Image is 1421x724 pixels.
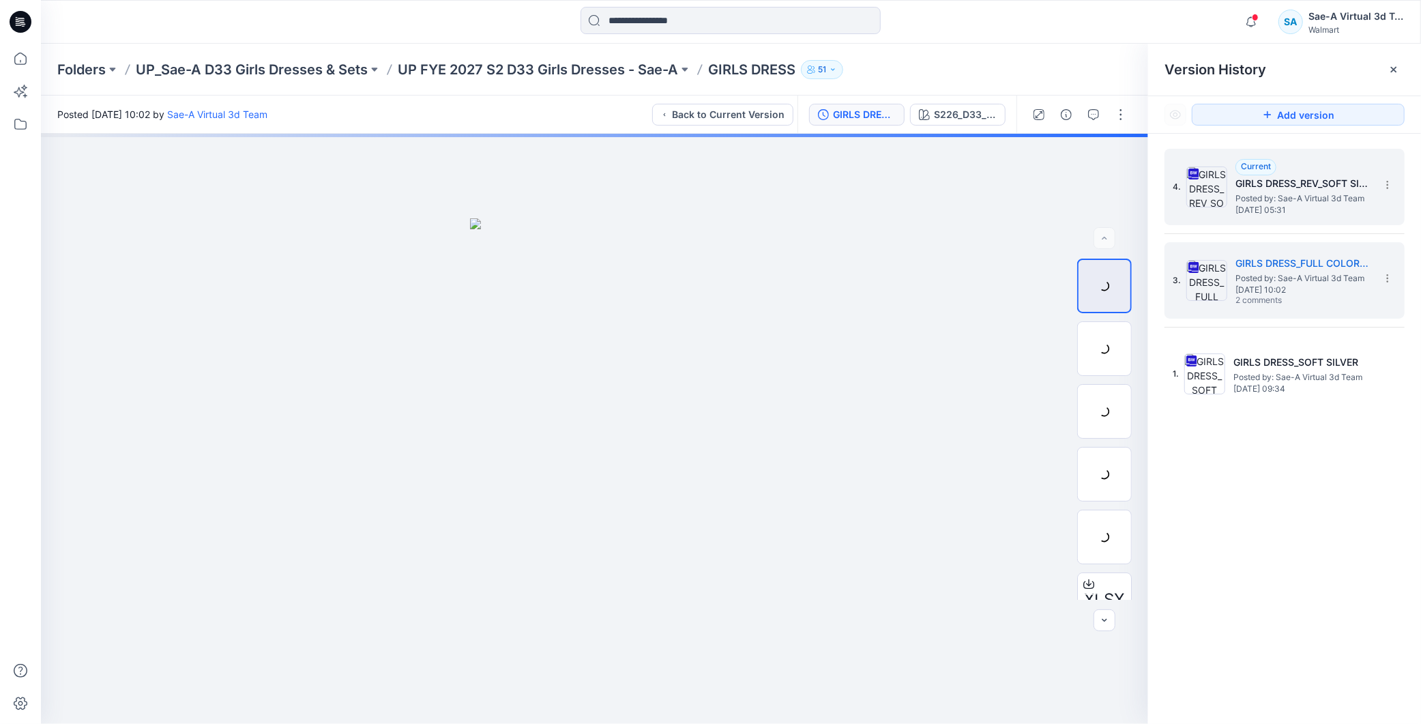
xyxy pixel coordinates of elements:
[833,107,896,122] div: GIRLS DRESS_FULL COLORWAYS
[1235,295,1331,306] span: 2 comments
[1241,161,1271,171] span: Current
[398,60,678,79] a: UP FYE 2027 S2 D33 Girls Dresses - Sae-A
[1235,272,1372,285] span: Posted by: Sae-A Virtual 3d Team
[1192,104,1405,126] button: Add version
[809,104,905,126] button: GIRLS DRESS_FULL COLORWAYS
[1186,260,1227,301] img: GIRLS DRESS_FULL COLORWAYS
[1235,255,1372,272] h5: GIRLS DRESS_FULL COLORWAYS
[1278,10,1303,34] div: SA
[1235,175,1372,192] h5: GIRLS DRESS_REV_SOFT SILVER
[1085,588,1125,612] span: XLSX
[910,104,1006,126] button: S226_D33_WN_AOP_23
[934,107,997,122] div: S226_D33_WN_AOP_23
[1164,61,1266,78] span: Version History
[1233,354,1370,371] h5: GIRLS DRESS_SOFT SILVER
[1173,274,1181,287] span: 3.
[57,60,106,79] a: Folders
[1173,368,1179,380] span: 1.
[1235,205,1372,215] span: [DATE] 05:31
[1173,181,1181,193] span: 4.
[1186,166,1227,207] img: GIRLS DRESS_REV_SOFT SILVER
[1308,8,1404,25] div: Sae-A Virtual 3d Team
[1235,285,1372,295] span: [DATE] 10:02
[818,62,826,77] p: 51
[1233,371,1370,384] span: Posted by: Sae-A Virtual 3d Team
[1388,64,1399,75] button: Close
[1184,353,1225,394] img: GIRLS DRESS_SOFT SILVER
[652,104,793,126] button: Back to Current Version
[57,107,267,121] span: Posted [DATE] 10:02 by
[1233,384,1370,394] span: [DATE] 09:34
[1055,104,1077,126] button: Details
[1164,104,1186,126] button: Show Hidden Versions
[136,60,368,79] a: UP_Sae-A D33 Girls Dresses & Sets
[1308,25,1404,35] div: Walmart
[1235,192,1372,205] span: Posted by: Sae-A Virtual 3d Team
[708,60,795,79] p: GIRLS DRESS
[167,108,267,120] a: Sae-A Virtual 3d Team
[801,60,843,79] button: 51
